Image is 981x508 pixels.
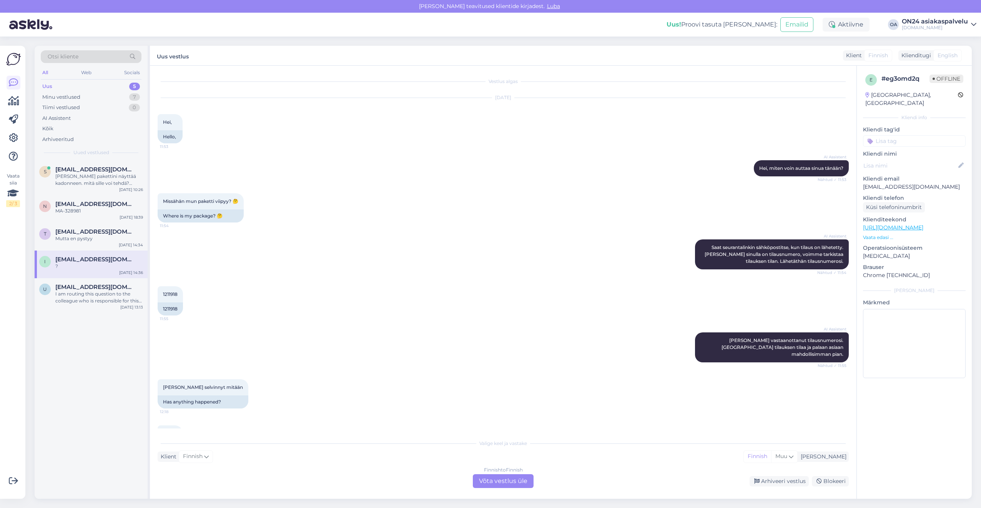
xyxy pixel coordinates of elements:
span: [PERSON_NAME] vastaanottanut tilausnumerosi. [GEOGRAPHIC_DATA] tilauksen tilaa ja palaan asiaan m... [722,337,845,357]
div: Küsi telefoninumbrit [863,202,925,212]
div: Socials [123,68,141,78]
span: 11:53 [160,144,189,149]
div: Finnish [744,451,771,462]
div: Where is my package? 🤔 [158,209,244,222]
p: Kliendi email [863,175,966,183]
p: Kliendi tag'id [863,126,966,134]
div: Vaata siia [6,173,20,207]
div: Arhiveeritud [42,136,74,143]
div: 0 [129,104,140,111]
div: 7 [129,93,140,101]
div: Uus [42,83,52,90]
p: [EMAIL_ADDRESS][DOMAIN_NAME] [863,183,966,191]
div: Hello, [158,130,183,143]
span: Saat seurantalinkin sähköpostitse, kun tilaus on lähetetty. [PERSON_NAME] sinulla on tilausnumero... [705,244,845,264]
span: Uued vestlused [73,149,109,156]
div: Klienditugi [898,51,931,60]
img: Askly Logo [6,52,21,66]
div: AI Assistent [42,115,71,122]
span: Nähtud ✓ 11:54 [817,270,846,276]
div: [PERSON_NAME] pakettini näyttää kadonneen. mitä sille voi tehdä? Tilaus / Lasku nro: 1214321 Päiv... [55,173,143,187]
div: 2 / 3 [6,200,20,207]
div: [DATE] 13:13 [120,304,143,310]
button: Emailid [780,17,813,32]
span: 11:55 [160,316,189,322]
span: Nähtud ✓ 11:55 [818,363,846,369]
div: [DATE] 10:26 [119,187,143,193]
div: Kliendi info [863,114,966,121]
p: Kliendi telefon [863,194,966,202]
span: AI Assistent [818,154,846,160]
div: Minu vestlused [42,93,80,101]
span: Finnish [183,452,203,461]
div: Blokeeri [812,476,849,486]
div: Vestlus algas [158,78,849,85]
p: Klienditeekond [863,216,966,224]
p: Brauser [863,263,966,271]
span: t [44,231,47,237]
div: # eg3omd2q [881,74,929,83]
b: Uus! [667,21,681,28]
div: [PERSON_NAME] [863,287,966,294]
span: AI Assistent [818,233,846,239]
div: Tiimi vestlused [42,104,80,111]
a: [URL][DOMAIN_NAME] [863,224,923,231]
div: 1211918 [158,302,183,315]
div: Mutta en pystyy [55,235,143,242]
span: iina_kokkonen@hotmail.com [55,256,135,263]
span: Missähän mun paketti viipyy? 🤔 [163,198,238,204]
span: 1211918 [163,291,178,297]
div: Finnish to Finnish [484,466,523,473]
p: Vaata edasi ... [863,234,966,241]
span: English [938,51,958,60]
span: ullakoljonen@yahoo.com [55,284,135,291]
div: [DATE] 18:39 [120,214,143,220]
span: n [43,203,47,209]
div: Aktiivne [823,18,870,32]
div: Web [80,68,93,78]
div: ON24 asiakaspalvelu [902,18,968,25]
span: [PERSON_NAME] selvinnyt mitään [163,384,243,390]
input: Lisa tag [863,135,966,147]
span: Otsi kliente [48,53,78,61]
span: Offline [929,75,963,83]
div: [DATE] 14:36 [119,270,143,276]
div: Klient [843,51,862,60]
a: ON24 asiakaspalvelu[DOMAIN_NAME] [902,18,976,31]
div: [DATE] 14:34 [119,242,143,248]
div: Valige keel ja vastake [158,440,849,447]
span: e [870,77,873,83]
span: u [43,286,47,292]
span: Hei, miten voin auttaa sinua tänään? [759,165,843,171]
div: Võta vestlus üle [473,474,534,488]
span: 11:54 [160,223,189,229]
div: [PERSON_NAME] [798,453,846,461]
div: Kõik [42,125,53,133]
span: s [44,169,47,174]
div: Proovi tasuta [PERSON_NAME]: [667,20,777,29]
input: Lisa nimi [863,161,957,170]
div: I am routing this question to the colleague who is responsible for this topic. The reply might ta... [55,291,143,304]
span: simonlandgards@hotmail.com [55,166,135,173]
span: trifa_20@hotmail.com [55,228,135,235]
span: AI Assistent [818,326,846,332]
div: Klient [158,453,176,461]
div: 5 [129,83,140,90]
div: Arhiveeri vestlus [750,476,809,486]
p: [MEDICAL_DATA] [863,252,966,260]
span: niina_harjula@hotmail.com [55,201,135,208]
span: Muu [775,453,787,460]
label: Uus vestlus [157,50,189,61]
span: 12:18 [160,409,189,415]
p: Operatsioonisüsteem [863,244,966,252]
div: [DOMAIN_NAME] [902,25,968,31]
span: Nähtud ✓ 11:53 [818,177,846,183]
p: Kliendi nimi [863,150,966,158]
span: i [44,259,46,264]
span: Finnish [868,51,888,60]
div: [GEOGRAPHIC_DATA], [GEOGRAPHIC_DATA] [865,91,958,107]
span: Hei, [163,119,172,125]
div: Has anything happened? [158,395,248,408]
p: Märkmed [863,299,966,307]
div: All [41,68,50,78]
